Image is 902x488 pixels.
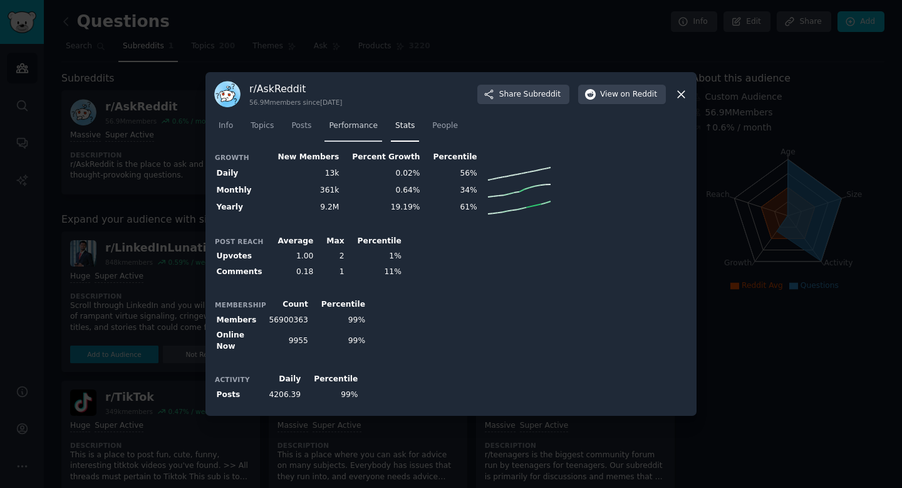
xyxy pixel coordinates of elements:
a: Stats [391,116,419,142]
span: Share [499,89,561,100]
td: 2 [316,249,346,265]
span: Performance [329,120,378,132]
td: 9955 [267,328,310,354]
td: 99% [303,387,360,403]
th: Posts [214,387,267,403]
h3: Membership [215,300,266,309]
a: People [428,116,462,142]
td: 61% [422,199,479,216]
th: Daily [267,372,303,388]
h3: Growth [215,153,266,162]
span: Info [219,120,233,132]
th: New Members [267,150,341,166]
th: Max [316,233,346,249]
th: Percentile [310,297,367,313]
th: Daily [214,165,267,182]
td: 1% [346,249,403,265]
td: 0.18 [267,264,316,280]
td: 56% [422,165,479,182]
td: 34% [422,182,479,199]
span: Subreddit [524,89,561,100]
td: 9.2M [267,199,341,216]
a: Topics [246,116,278,142]
td: 11% [346,264,403,280]
th: Percent Growth [341,150,422,166]
td: 0.02% [341,165,422,182]
span: View [600,89,657,100]
th: Monthly [214,182,267,199]
h3: Activity [215,375,266,384]
td: 19.19% [341,199,422,216]
th: Percentile [422,150,479,166]
td: 4206.39 [267,387,303,403]
a: Posts [287,116,316,142]
span: on Reddit [621,89,657,100]
button: Viewon Reddit [578,85,666,105]
img: AskReddit [214,81,241,107]
td: 1 [316,264,346,280]
th: Upvotes [214,249,267,265]
span: Posts [291,120,311,132]
td: 99% [310,328,367,354]
a: Info [214,116,237,142]
th: Percentile [303,372,360,388]
th: Online Now [214,328,267,354]
td: 56900363 [267,312,310,328]
td: 361k [267,182,341,199]
th: Percentile [346,233,403,249]
span: Topics [251,120,274,132]
h3: r/ AskReddit [249,82,342,95]
th: Yearly [214,199,267,216]
td: 13k [267,165,341,182]
th: Comments [214,264,267,280]
th: Average [267,233,316,249]
h3: Post Reach [215,237,266,246]
button: ShareSubreddit [477,85,569,105]
a: Performance [324,116,382,142]
td: 99% [310,312,367,328]
td: 0.64% [341,182,422,199]
span: People [432,120,458,132]
div: 56.9M members since [DATE] [249,98,342,107]
span: Stats [395,120,415,132]
td: 1.00 [267,249,316,265]
th: Members [214,312,267,328]
th: Count [267,297,310,313]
